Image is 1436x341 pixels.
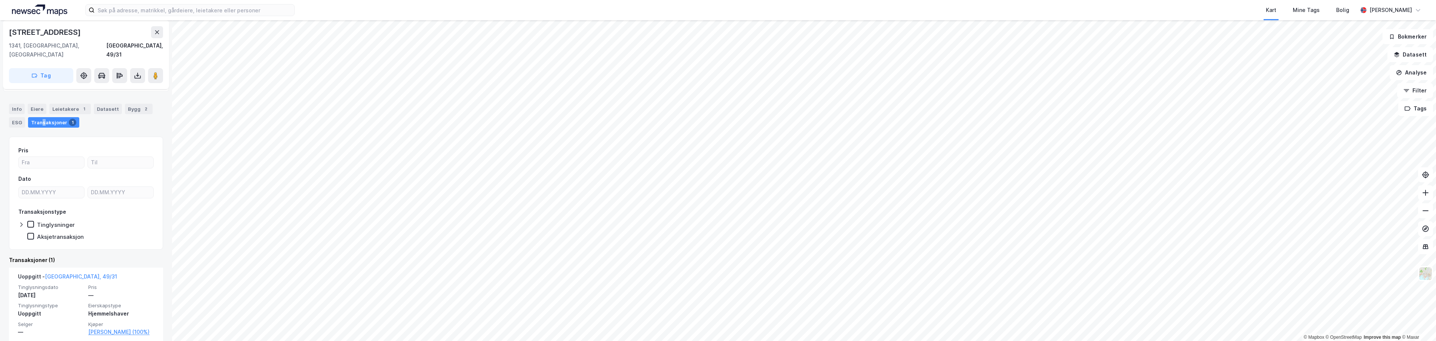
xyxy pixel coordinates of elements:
[1383,29,1433,44] button: Bokmerker
[1398,101,1433,116] button: Tags
[1326,335,1362,340] a: OpenStreetMap
[94,104,122,114] div: Datasett
[19,157,84,168] input: Fra
[37,221,75,228] div: Tinglysninger
[69,119,76,126] div: 1
[18,309,84,318] div: Uoppgitt
[19,187,84,198] input: DD.MM.YYYY
[88,302,154,309] span: Eierskapstype
[1397,83,1433,98] button: Filter
[28,117,79,128] div: Transaksjoner
[9,117,25,128] div: ESG
[18,146,28,155] div: Pris
[1336,6,1349,15] div: Bolig
[45,273,117,280] a: [GEOGRAPHIC_DATA], 49/31
[9,104,25,114] div: Info
[88,309,154,318] div: Hjemmelshaver
[18,291,84,300] div: [DATE]
[88,157,153,168] input: Til
[88,284,154,290] span: Pris
[1293,6,1320,15] div: Mine Tags
[1364,335,1401,340] a: Improve this map
[95,4,294,16] input: Søk på adresse, matrikkel, gårdeiere, leietakere eller personer
[80,105,88,113] div: 1
[1387,47,1433,62] button: Datasett
[1418,267,1433,281] img: Z
[106,41,163,59] div: [GEOGRAPHIC_DATA], 49/31
[37,233,84,240] div: Aksjetransaksjon
[18,328,84,337] div: —
[49,104,91,114] div: Leietakere
[9,68,73,83] button: Tag
[1304,335,1324,340] a: Mapbox
[142,105,150,113] div: 2
[1266,6,1276,15] div: Kart
[9,26,82,38] div: [STREET_ADDRESS]
[88,291,154,300] div: —
[1399,305,1436,341] iframe: Chat Widget
[18,321,84,328] span: Selger
[28,104,46,114] div: Eiere
[18,284,84,290] span: Tinglysningsdato
[9,256,163,265] div: Transaksjoner (1)
[125,104,153,114] div: Bygg
[18,207,66,216] div: Transaksjonstype
[88,328,154,337] a: [PERSON_NAME] (100%)
[18,272,117,284] div: Uoppgitt -
[88,187,153,198] input: DD.MM.YYYY
[12,4,67,16] img: logo.a4113a55bc3d86da70a041830d287a7e.svg
[9,41,106,59] div: 1341, [GEOGRAPHIC_DATA], [GEOGRAPHIC_DATA]
[88,321,154,328] span: Kjøper
[1369,6,1412,15] div: [PERSON_NAME]
[18,174,31,183] div: Dato
[1390,65,1433,80] button: Analyse
[18,302,84,309] span: Tinglysningstype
